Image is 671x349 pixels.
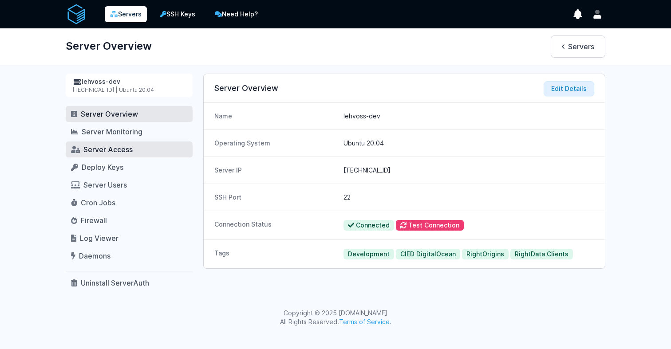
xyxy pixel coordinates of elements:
a: Terms of Service [339,318,390,325]
span: Log Viewer [80,234,118,243]
span: CIED DigitalOcean [396,249,460,259]
a: Server Access [66,141,193,157]
span: RightData Clients [510,249,573,259]
h3: Server Overview [214,83,594,94]
span: Daemons [79,251,111,260]
div: [TECHNICAL_ID] | Ubuntu 20.04 [73,86,186,94]
button: Test Connection [396,220,464,231]
dt: Name [214,112,336,121]
span: Server Users [83,180,127,189]
div: lehvoss-dev [73,77,186,86]
dt: Operating System [214,139,336,148]
dd: [TECHNICAL_ID] [343,166,594,175]
a: SSH Keys [154,5,201,23]
a: Need Help? [209,5,264,23]
a: Deploy Keys [66,159,193,175]
a: Cron Jobs [66,195,193,211]
button: Edit Details [544,81,594,96]
span: Development [343,249,394,259]
a: Log Viewer [66,230,193,246]
a: Server Overview [66,106,193,122]
a: Servers [105,6,147,22]
a: Server Monitoring [66,124,193,140]
dt: Tags [214,249,336,259]
span: Server Overview [81,110,138,118]
span: Firewall [81,216,107,225]
dd: lehvoss-dev [343,112,594,121]
dt: SSH Port [214,193,336,202]
a: Daemons [66,248,193,264]
a: Servers [551,35,605,58]
h1: Server Overview [66,35,152,57]
span: RightOrigins [462,249,509,259]
a: Firewall [66,212,193,228]
dd: Ubuntu 20.04 [343,139,594,148]
img: serverAuth logo [66,4,87,25]
span: Deploy Keys [82,163,123,172]
span: Server Monitoring [82,127,142,136]
a: Uninstall ServerAuth [66,275,193,291]
button: User menu [589,6,605,22]
dd: 22 [343,193,594,202]
dt: Server IP [214,166,336,175]
button: show notifications [570,6,586,22]
dt: Connection Status [214,220,336,231]
span: Uninstall ServerAuth [81,278,149,287]
a: Server Users [66,177,193,193]
span: Connected [343,220,394,231]
span: Server Access [83,145,133,154]
span: Cron Jobs [81,198,115,207]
